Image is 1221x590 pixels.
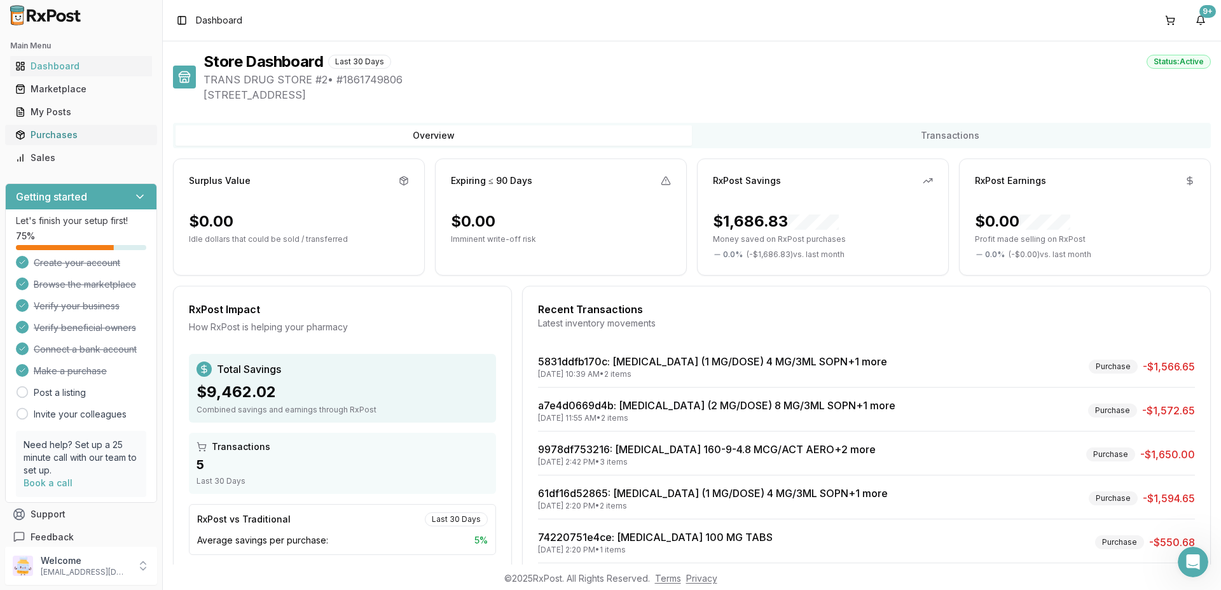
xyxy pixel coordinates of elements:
p: Need help? Set up a 25 minute call with our team to set up. [24,439,139,477]
div: How RxPost is helping your pharmacy [189,321,496,334]
button: 9+ [1190,10,1211,31]
div: $1,686.83 [713,211,839,232]
div: [DATE] 11:55 AM • 2 items [538,413,895,423]
div: Last 30 Days [328,55,391,69]
span: Transactions [212,440,270,453]
span: Average savings per purchase: [197,534,328,547]
p: Money saved on RxPost purchases [713,234,933,244]
h2: Main Menu [10,41,152,51]
button: Purchases [5,125,157,145]
span: Verify your business [34,300,120,313]
p: Idle dollars that could be sold / transferred [189,234,409,244]
div: $0.00 [189,211,233,232]
button: Transactions [692,125,1208,146]
span: -$1,566.65 [1143,359,1195,374]
iframe: Intercom live chat [1178,547,1208,577]
div: Purchases [15,129,147,141]
h1: Store Dashboard [203,52,323,72]
div: Dashboard [15,60,147,73]
a: My Posts [10,101,152,123]
div: RxPost Earnings [975,174,1046,187]
a: a7e4d0669d4b: [MEDICAL_DATA] (2 MG/DOSE) 8 MG/3ML SOPN+1 more [538,399,895,412]
a: Terms [655,573,681,584]
div: Purchase [1095,535,1144,549]
a: Marketplace [10,78,152,101]
a: 9978df753216: [MEDICAL_DATA] 160-9-4.8 MCG/ACT AERO+2 more [538,443,876,456]
span: Create your account [34,256,120,269]
div: Purchase [1089,360,1138,374]
div: Last 30 Days [197,476,488,486]
span: 5 % [474,534,488,547]
p: [EMAIL_ADDRESS][DOMAIN_NAME] [41,567,129,577]
span: 0.0 % [723,249,743,260]
div: 5 [197,456,488,474]
div: Last 30 Days [425,512,488,526]
span: Make a purchase [34,365,107,377]
button: Sales [5,148,157,168]
div: [DATE] 2:20 PM • 2 items [538,501,888,511]
div: Status: Active [1147,55,1211,69]
button: My Posts [5,102,157,122]
button: Dashboard [5,56,157,76]
span: 75 % [16,230,35,242]
div: Marketplace [15,83,147,95]
div: [DATE] 2:20 PM • 1 items [538,545,773,555]
a: Book a call [24,477,72,488]
p: Welcome [41,554,129,567]
div: Expiring ≤ 90 Days [451,174,532,187]
a: Sales [10,146,152,169]
button: Support [5,503,157,526]
span: ( - $0.00 ) vs. last month [1009,249,1091,260]
button: Marketplace [5,79,157,99]
span: 0.0 % [985,249,1005,260]
button: Overview [176,125,692,146]
div: RxPost Savings [713,174,781,187]
a: 5831ddfb170c: [MEDICAL_DATA] (1 MG/DOSE) 4 MG/3ML SOPN+1 more [538,355,887,368]
div: $0.00 [975,211,1070,232]
a: Dashboard [10,55,152,78]
p: Profit made selling on RxPost [975,234,1195,244]
div: 9+ [1199,5,1216,18]
div: Purchase [1089,491,1138,505]
div: Purchase [1088,404,1137,418]
h3: Getting started [16,189,87,204]
nav: breadcrumb [196,14,242,27]
p: Let's finish your setup first! [16,214,146,227]
button: Feedback [5,526,157,549]
span: Dashboard [196,14,242,27]
a: 74220751e4ce: [MEDICAL_DATA] 100 MG TABS [538,531,773,544]
div: Combined savings and earnings through RxPost [197,405,488,415]
div: Surplus Value [189,174,251,187]
div: [DATE] 2:42 PM • 3 items [538,457,876,467]
span: Verify beneficial owners [34,321,136,334]
a: 61df16d52865: [MEDICAL_DATA] (1 MG/DOSE) 4 MG/3ML SOPN+1 more [538,487,888,500]
span: -$1,572.65 [1142,403,1195,418]
div: Recent Transactions [538,302,1195,317]
a: Post a listing [34,386,86,399]
div: Latest inventory movements [538,317,1195,330]
div: RxPost vs Traditional [197,513,291,526]
span: -$1,594.65 [1143,491,1195,506]
div: $9,462.02 [197,382,488,402]
a: Purchases [10,123,152,146]
img: RxPost Logo [5,5,86,25]
span: -$1,650.00 [1140,447,1195,462]
div: $0.00 [451,211,495,232]
span: Feedback [31,531,74,544]
div: [DATE] 10:39 AM • 2 items [538,369,887,379]
div: Purchase [1086,447,1135,461]
div: Sales [15,151,147,164]
p: Imminent write-off risk [451,234,671,244]
span: Total Savings [217,362,281,377]
span: Connect a bank account [34,343,137,356]
img: User avatar [13,556,33,576]
span: Browse the marketplace [34,278,136,291]
div: My Posts [15,106,147,118]
a: Invite your colleagues [34,408,127,421]
span: ( - $1,686.83 ) vs. last month [747,249,845,260]
a: Privacy [686,573,717,584]
div: RxPost Impact [189,302,496,317]
span: TRANS DRUG STORE #2 • # 1861749806 [203,72,1211,87]
span: -$550.68 [1149,535,1195,550]
span: [STREET_ADDRESS] [203,87,1211,102]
